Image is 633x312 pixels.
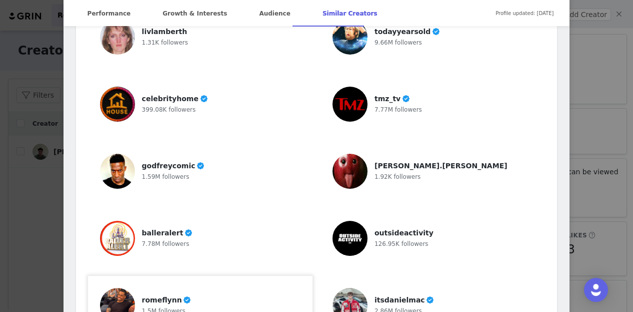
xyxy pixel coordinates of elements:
img: livlamberth [100,20,135,55]
img: todayyearsold [332,20,367,55]
span: balleralert [142,229,183,237]
img: kiana.osei [332,154,367,189]
span: 9.66M followers [374,39,422,46]
span: tmz_tv [374,95,400,103]
span: 126.95K followers [374,240,428,247]
img: balleralert [100,221,135,256]
div: Open Intercom Messenger [584,278,608,302]
img: outsideactivity [332,221,367,256]
span: 7.77M followers [374,106,422,113]
span: godfreycomic [142,162,195,170]
img: celebrityhome [100,87,135,122]
img: godfreycomic [100,154,135,189]
span: 1.92K followers [374,173,420,180]
span: 7.78M followers [142,240,189,247]
span: 1.31K followers [142,39,188,46]
span: Profile updated: [DATE] [495,2,553,25]
span: itsdanielmac [374,296,425,304]
span: romeflynn [142,296,182,304]
img: tmz_tv [332,87,367,122]
span: outsideactivity [374,229,433,237]
span: 399.08K followers [142,106,196,113]
span: [PERSON_NAME].[PERSON_NAME] [374,162,507,170]
span: celebrityhome [142,95,198,103]
span: 1.59M followers [142,173,189,180]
